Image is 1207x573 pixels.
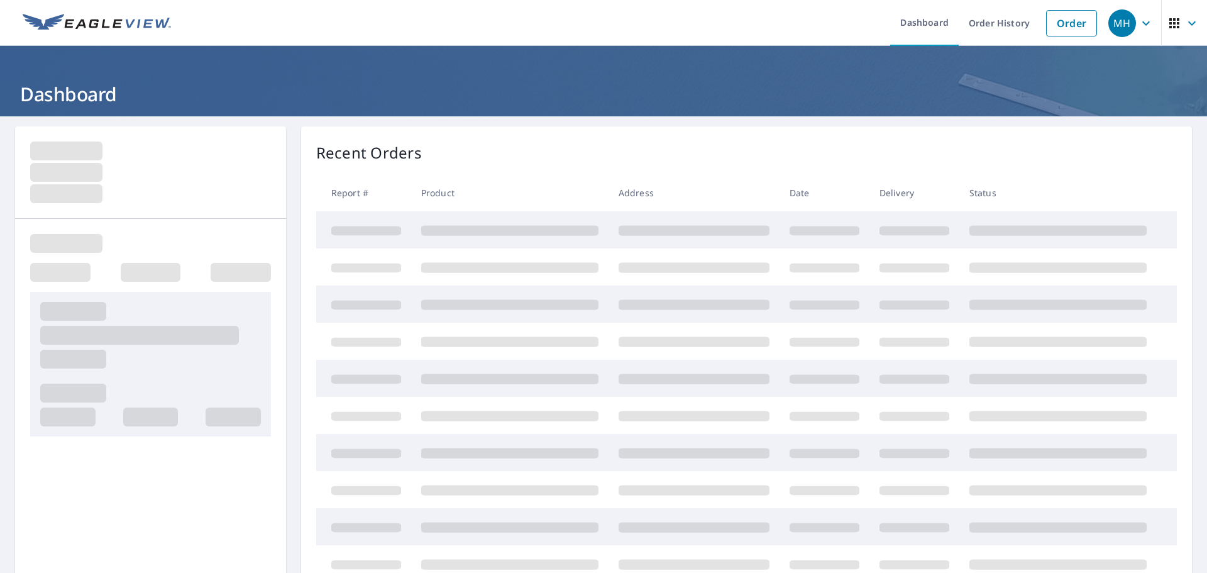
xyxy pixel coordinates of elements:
[411,174,609,211] th: Product
[609,174,780,211] th: Address
[23,14,171,33] img: EV Logo
[959,174,1157,211] th: Status
[780,174,869,211] th: Date
[869,174,959,211] th: Delivery
[316,142,422,164] p: Recent Orders
[316,174,411,211] th: Report #
[1046,10,1097,36] a: Order
[1108,9,1136,37] div: MH
[15,81,1192,107] h1: Dashboard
